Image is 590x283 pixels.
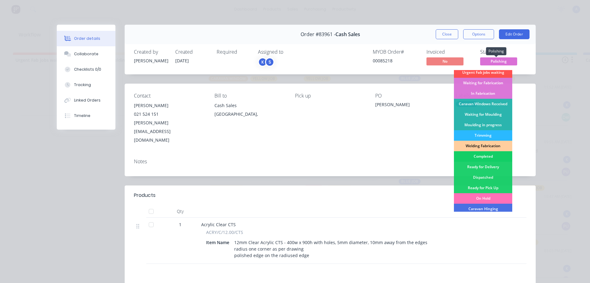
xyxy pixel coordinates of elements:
[201,222,236,227] span: Acrylic Clear CTS
[179,221,181,228] span: 1
[206,238,232,247] div: Item Name
[454,120,512,130] div: Moulding in progress
[486,47,506,55] div: Polishing
[134,57,168,64] div: [PERSON_NAME]
[335,31,360,37] span: Cash Sales
[217,49,251,55] div: Required
[258,57,274,67] button: KS
[454,130,512,141] div: Trimming
[232,238,430,260] div: 12mm Clear Acrylic CTS - 400w x 900h with holes, 5mm diameter, 10mm away from the edges radius on...
[375,93,446,99] div: PO
[175,58,189,64] span: [DATE]
[265,57,274,67] div: S
[206,229,243,235] span: ACRY/C/12.00/CTS
[301,31,335,37] span: Order #83961 -
[463,29,494,39] button: Options
[57,93,115,108] button: Linked Orders
[480,49,526,55] div: Status
[454,88,512,99] div: In Fabrication
[454,193,512,204] div: On Hold
[454,141,512,151] div: Welding Fabrication
[134,93,205,99] div: Contact
[134,119,205,144] div: [PERSON_NAME][EMAIL_ADDRESS][DOMAIN_NAME]
[454,99,512,109] div: Caravan Windows Received
[258,49,320,55] div: Assigned to
[214,101,285,110] div: Cash Sales
[74,36,100,41] div: Order details
[454,162,512,172] div: Ready for Delivery
[373,57,419,64] div: 00085218
[258,57,267,67] div: K
[74,113,90,119] div: Timeline
[57,31,115,46] button: Order details
[426,57,463,65] span: No
[134,101,205,110] div: [PERSON_NAME]
[134,192,156,199] div: Products
[454,67,512,78] div: Urgent Fab jobs waiting
[480,57,517,65] span: Polishing
[57,62,115,77] button: Checklists 0/0
[214,101,285,121] div: Cash Sales[GEOGRAPHIC_DATA],
[134,49,168,55] div: Created by
[454,78,512,88] div: Waiting for Fabrication
[373,49,419,55] div: MYOB Order #
[454,183,512,193] div: Ready for Pick Up
[214,93,285,99] div: Bill to
[175,49,209,55] div: Created
[57,108,115,123] button: Timeline
[436,29,458,39] button: Close
[134,101,205,144] div: [PERSON_NAME]021 524 151[PERSON_NAME][EMAIL_ADDRESS][DOMAIN_NAME]
[134,110,205,119] div: 021 524 151
[454,172,512,183] div: Dispatched
[162,205,199,218] div: Qty
[454,109,512,120] div: Waiting for Moulding
[454,151,512,162] div: Completed
[134,159,526,164] div: Notes
[214,110,285,119] div: [GEOGRAPHIC_DATA],
[499,29,530,39] button: Edit Order
[74,67,101,72] div: Checklists 0/0
[454,204,512,214] div: Caravan Hinging
[426,49,473,55] div: Invoiced
[74,98,101,103] div: Linked Orders
[57,46,115,62] button: Collaborate
[295,93,366,99] div: Pick up
[375,101,446,110] div: [PERSON_NAME]
[57,77,115,93] button: Tracking
[74,82,91,88] div: Tracking
[74,51,98,57] div: Collaborate
[480,57,517,67] button: Polishing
